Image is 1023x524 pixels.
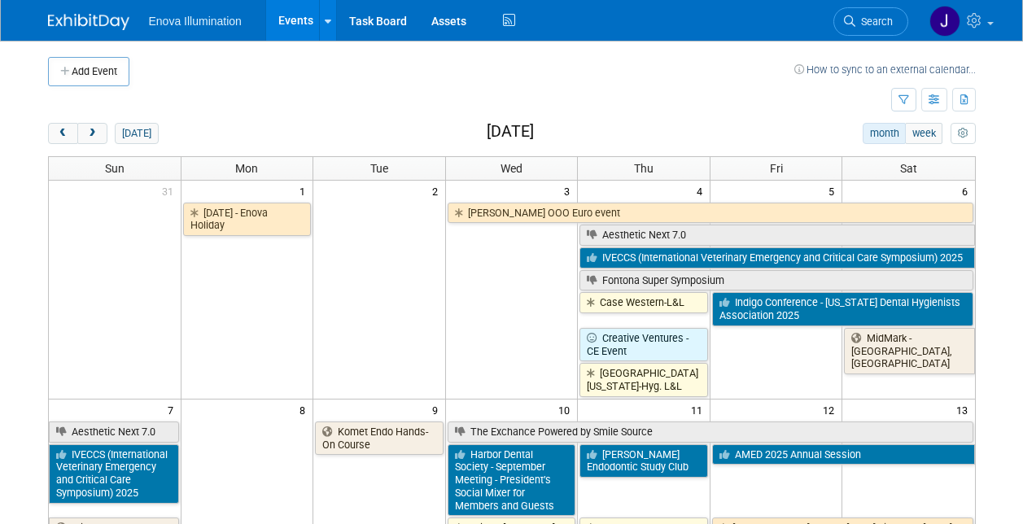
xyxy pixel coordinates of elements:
[695,181,710,201] span: 4
[315,421,444,455] a: Komet Endo Hands-On Course
[487,123,534,141] h2: [DATE]
[149,15,242,28] span: Enova Illumination
[579,247,974,269] a: IVECCS (International Veterinary Emergency and Critical Care Symposium) 2025
[501,162,522,175] span: Wed
[298,400,313,420] span: 8
[579,225,974,246] a: Aesthetic Next 7.0
[160,181,181,201] span: 31
[49,421,179,443] a: Aesthetic Next 7.0
[105,162,125,175] span: Sun
[448,203,973,224] a: [PERSON_NAME] OOO Euro event
[448,444,576,517] a: Harbor Dental Society - September Meeting - President’s Social Mixer for Members and Guests
[370,162,388,175] span: Tue
[634,162,654,175] span: Thu
[827,181,842,201] span: 5
[821,400,842,420] span: 12
[448,421,973,443] a: The Exchance Powered by Smile Source
[557,400,577,420] span: 10
[49,444,179,504] a: IVECCS (International Veterinary Emergency and Critical Care Symposium) 2025
[712,292,973,325] a: Indigo Conference - [US_STATE] Dental Hygienists Association 2025
[833,7,908,36] a: Search
[951,123,975,144] button: myCustomButton
[562,181,577,201] span: 3
[48,123,78,144] button: prev
[794,63,976,76] a: How to sync to an external calendar...
[431,400,445,420] span: 9
[579,270,973,291] a: Fontona Super Symposium
[579,444,708,478] a: [PERSON_NAME] Endodontic Study Club
[579,328,708,361] a: Creative Ventures - CE Event
[712,444,975,465] a: AMED 2025 Annual Session
[166,400,181,420] span: 7
[770,162,783,175] span: Fri
[115,123,158,144] button: [DATE]
[955,400,975,420] span: 13
[235,162,258,175] span: Mon
[48,57,129,86] button: Add Event
[579,363,708,396] a: [GEOGRAPHIC_DATA][US_STATE]-Hyg. L&L
[863,123,906,144] button: month
[183,203,312,236] a: [DATE] - Enova Holiday
[900,162,917,175] span: Sat
[855,15,893,28] span: Search
[929,6,960,37] img: JeffD Dyll
[77,123,107,144] button: next
[958,129,968,139] i: Personalize Calendar
[298,181,313,201] span: 1
[431,181,445,201] span: 2
[579,292,708,313] a: Case Western-L&L
[960,181,975,201] span: 6
[905,123,942,144] button: week
[48,14,129,30] img: ExhibitDay
[689,400,710,420] span: 11
[844,328,974,374] a: MidMark - [GEOGRAPHIC_DATA], [GEOGRAPHIC_DATA]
